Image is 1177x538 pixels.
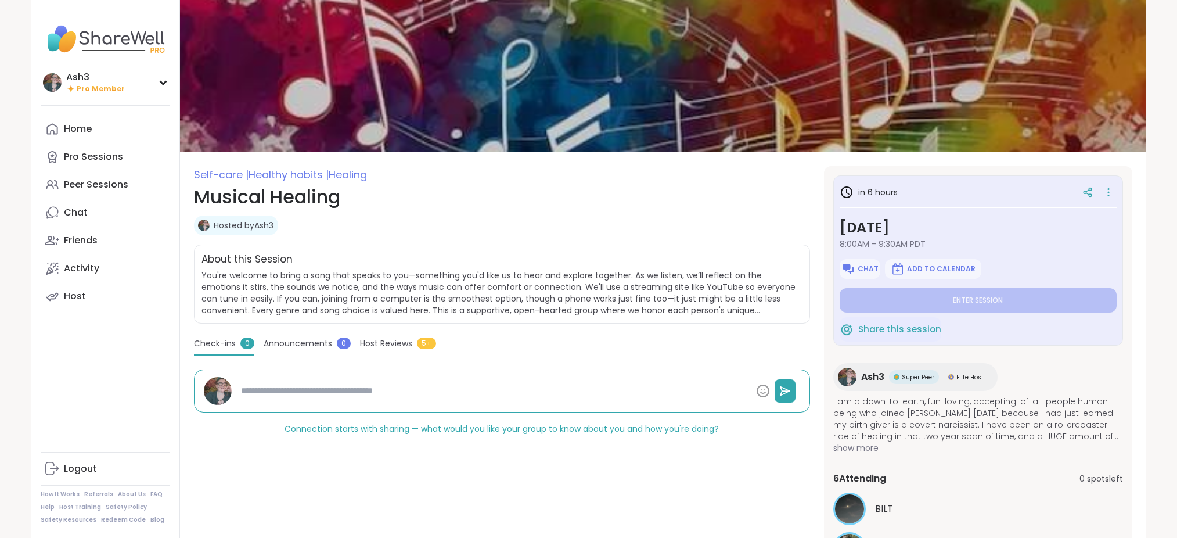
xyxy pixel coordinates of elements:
a: Ash3Ash3Super PeerSuper PeerElite HostElite Host [833,363,998,391]
span: Elite Host [956,373,984,382]
span: BILT [875,502,893,516]
span: Healing [329,167,367,182]
img: ShareWell Logomark [841,262,855,276]
span: 8:00AM - 9:30AM PDT [840,238,1117,250]
a: Safety Policy [106,503,147,511]
span: Share this session [858,323,941,336]
img: ShareWell Logomark [891,262,905,276]
div: Ash3 [66,71,125,84]
span: Enter session [953,296,1003,305]
span: 0 [240,338,254,349]
span: Host Reviews [360,338,412,350]
a: About Us [118,490,146,498]
a: Safety Resources [41,516,96,524]
h2: About this Session [201,252,293,267]
div: Home [64,123,92,135]
span: You're welcome to bring a song that speaks to you—something you'd like us to hear and explore tog... [201,270,802,316]
a: Help [41,503,55,511]
span: I am a down-to-earth, fun-loving, accepting-of-all-people human being who joined [PERSON_NAME] [D... [833,396,1123,442]
a: FAQ [150,490,163,498]
span: Pro Member [77,84,125,94]
a: Activity [41,254,170,282]
a: Pro Sessions [41,143,170,171]
img: ShareWell Nav Logo [41,19,170,59]
span: Ash3 [861,370,884,384]
span: 5+ [417,338,436,349]
img: Ash3 [43,73,62,92]
img: Ash3 [838,368,856,386]
h3: [DATE] [840,217,1117,238]
h1: Musical Healing [194,183,810,211]
div: Host [64,290,86,303]
a: How It Works [41,490,80,498]
div: Peer Sessions [64,178,128,191]
span: Self-care | [194,167,249,182]
img: Super Peer [894,374,899,380]
button: Share this session [840,317,941,342]
span: 6 Attending [833,472,886,486]
a: Chat [41,199,170,227]
img: ShareWell Logomark [840,322,854,336]
span: Chat [858,264,879,274]
img: Ash3 [204,377,232,405]
span: 0 spots left [1079,473,1123,485]
button: Enter session [840,288,1117,313]
span: show more [833,442,1123,454]
span: Add to Calendar [907,264,976,274]
a: Host Training [59,503,101,511]
span: Announcements [264,338,332,350]
a: Logout [41,455,170,483]
a: Host [41,282,170,310]
img: BILT [835,494,864,523]
div: Friends [64,234,98,247]
h3: in 6 hours [840,185,898,199]
div: Pro Sessions [64,150,123,163]
a: Referrals [84,490,113,498]
img: Elite Host [948,374,954,380]
a: Home [41,115,170,143]
span: Healthy habits | [249,167,329,182]
div: Activity [64,262,99,275]
div: Logout [64,462,97,475]
span: Connection starts with sharing — what would you like your group to know about you and how you're ... [285,423,719,435]
button: Add to Calendar [885,259,981,279]
div: Chat [64,206,88,219]
a: Hosted byAsh3 [214,220,273,231]
a: Blog [150,516,164,524]
a: BILTBILT [833,493,1123,525]
span: 0 [337,338,351,349]
a: Peer Sessions [41,171,170,199]
a: Friends [41,227,170,254]
img: Ash3 [198,220,210,231]
button: Chat [840,259,880,279]
span: Check-ins [194,338,236,350]
span: Super Peer [902,373,934,382]
a: Redeem Code [101,516,146,524]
